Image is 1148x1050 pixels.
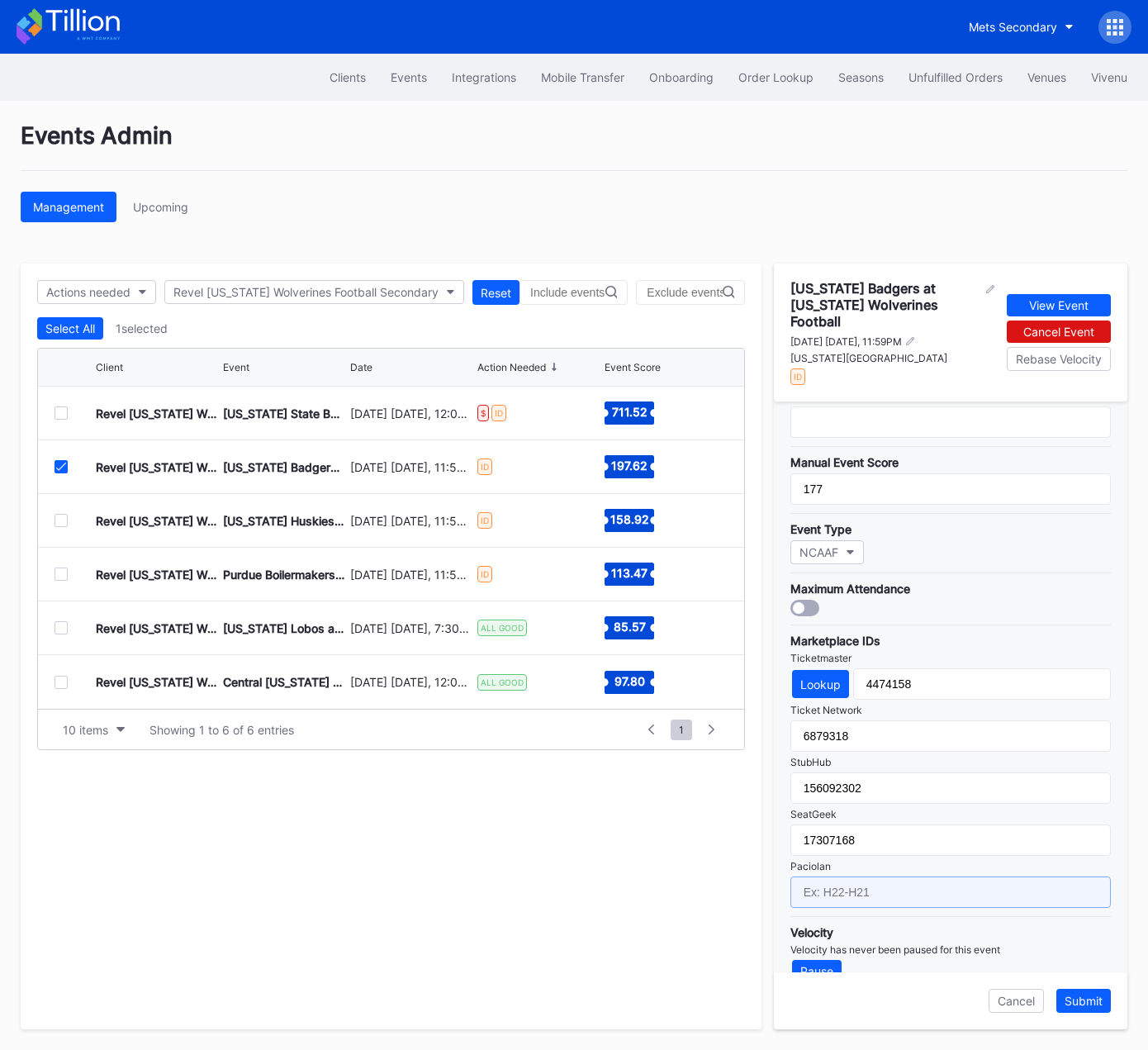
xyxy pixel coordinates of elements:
div: [DATE] [DATE], 11:59PM [350,460,473,474]
div: Lookup [800,677,841,691]
button: Actions needed [37,280,156,304]
div: Manual Event Score [790,455,1111,469]
div: [DATE] [DATE], 7:30PM [350,621,473,635]
button: Events [378,62,439,93]
div: Venues [1027,70,1066,84]
text: 85.57 [613,620,645,634]
div: SeatGeek [790,808,1111,820]
text: 197.62 [611,458,648,473]
div: [DATE] [DATE], 11:59PM [350,568,473,582]
div: Events [391,70,427,84]
div: ALL GOOD [477,674,527,691]
span: 1 [671,720,692,740]
button: NCAAF [790,540,864,564]
div: [DATE] [DATE], 12:00PM [350,406,473,420]
text: 113.47 [611,566,648,580]
div: Central [US_STATE] Chippewas at [US_STATE] Wolverines Football [223,675,346,689]
div: ID [477,512,492,529]
div: Maximum Attendance [790,582,1111,596]
div: Rebase Velocity [1016,352,1102,366]
button: Lookup [792,670,849,698]
div: Event Type [790,522,1111,536]
button: Clients [317,62,378,93]
input: Ex: 5368256 [790,720,1111,752]
input: Exclude events [647,286,722,299]
div: NCAAF [799,545,838,559]
div: Paciolan [790,860,1111,872]
input: Ex: H22-H21 [790,877,1111,908]
div: StubHub [790,756,1111,768]
button: Unfulfilled Orders [896,62,1015,93]
input: Include events [530,286,605,299]
div: ALL GOOD [477,620,527,636]
text: 711.52 [611,405,647,419]
div: View Event [1029,298,1089,312]
button: Management [21,192,116,222]
div: [DATE] [DATE], 12:00PM [350,675,473,689]
div: Velocity has never been paused for this event [790,943,1111,956]
div: Purdue Boilermakers at [US_STATE] Wolverines Football [223,568,346,582]
button: Rebase Velocity [1007,347,1111,371]
button: Reset [472,280,519,305]
input: Ex: 3620523 [853,668,1111,700]
a: Upcoming [121,192,201,222]
div: ID [477,458,492,475]
button: Select All [37,317,103,340]
div: Cancel Event [1023,325,1094,339]
div: Clients [330,70,366,84]
div: [US_STATE] Lobos at [US_STATE] Wolverines Football [223,621,346,635]
button: Order Lookup [726,62,826,93]
div: Management [33,200,104,214]
div: [DATE] [DATE], 11:59PM [790,335,902,348]
div: [US_STATE] Badgers at [US_STATE] Wolverines Football [790,280,982,330]
div: Velocity [790,925,1111,939]
input: Ex: 150471890 or 10277849 [790,772,1111,804]
button: Mets Secondary [956,12,1086,42]
div: Select All [45,321,95,335]
div: [US_STATE] Huskies at [US_STATE] Wolverines Football [223,514,346,528]
div: Upcoming [133,200,188,214]
div: Revel [US_STATE] Wolverines Football Secondary [96,514,219,528]
div: Unfulfilled Orders [908,70,1003,84]
button: Integrations [439,62,529,93]
text: 158.92 [610,512,648,526]
div: [US_STATE] Badgers at [US_STATE] Wolverines Football [223,460,346,474]
div: Vivenu [1091,70,1127,84]
div: ID [790,368,805,385]
button: View Event [1007,294,1111,316]
div: Mets Secondary [969,20,1057,34]
text: 97.80 [614,673,644,687]
div: Revel [US_STATE] Wolverines Football Secondary [96,675,219,689]
div: Client [96,361,123,373]
div: Ticketmaster [790,652,1111,664]
div: Submit [1065,994,1103,1008]
div: Events Admin [21,121,1127,171]
div: $ [477,405,489,421]
button: Mobile Transfer [529,62,637,93]
div: ID [477,566,492,582]
button: Cancel Event [1007,321,1111,343]
div: Revel [US_STATE] Wolverines Football Secondary [96,460,219,474]
div: ID [491,405,506,421]
button: Venues [1015,62,1079,93]
div: 10 items [63,723,108,737]
button: Cancel [989,989,1044,1013]
div: Event [223,361,249,373]
div: Event Score [605,361,661,373]
div: Onboarding [649,70,714,84]
div: Seasons [838,70,884,84]
div: Showing 1 to 6 of 6 entries [149,723,294,737]
div: Actions needed [46,285,130,299]
button: Vivenu [1079,62,1140,93]
button: Submit [1056,989,1111,1013]
div: Ticket Network [790,704,1111,716]
button: Onboarding [637,62,726,93]
div: Revel [US_STATE] Wolverines Football Secondary [96,621,219,635]
button: Revel [US_STATE] Wolverines Football Secondary [164,280,464,304]
a: Seasons [826,62,896,93]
